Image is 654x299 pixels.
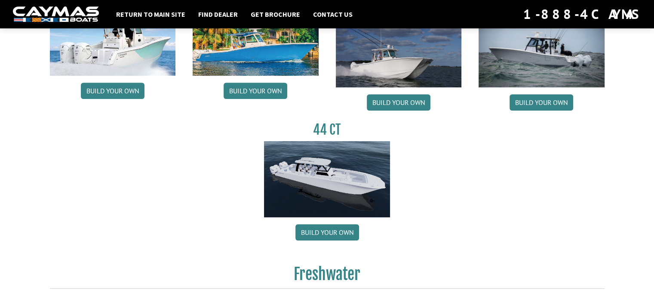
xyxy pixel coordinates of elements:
[193,3,319,76] img: 401CC_thumb.pg.jpg
[81,83,144,99] a: Build your own
[112,9,190,20] a: Return to main site
[194,9,242,20] a: Find Dealer
[367,94,430,111] a: Build your own
[264,141,390,218] img: 44ct_background.png
[50,265,605,289] h2: Freshwater
[13,6,99,22] img: white-logo-c9c8dbefe5ff5ceceb0f0178aa75bf4bb51f6bca0971e226c86eb53dfe498488.png
[309,9,357,20] a: Contact Us
[523,5,641,24] div: 1-888-4CAYMAS
[479,3,605,87] img: 30_CT_photo_shoot_for_caymas_connect.jpg
[50,3,176,76] img: 341CC-thumbjpg.jpg
[224,83,287,99] a: Build your own
[510,94,573,111] a: Build your own
[264,122,390,138] h3: 44 CT
[246,9,304,20] a: Get Brochure
[336,3,462,87] img: Caymas_34_CT_pic_1.jpg
[295,224,359,240] a: Build your own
